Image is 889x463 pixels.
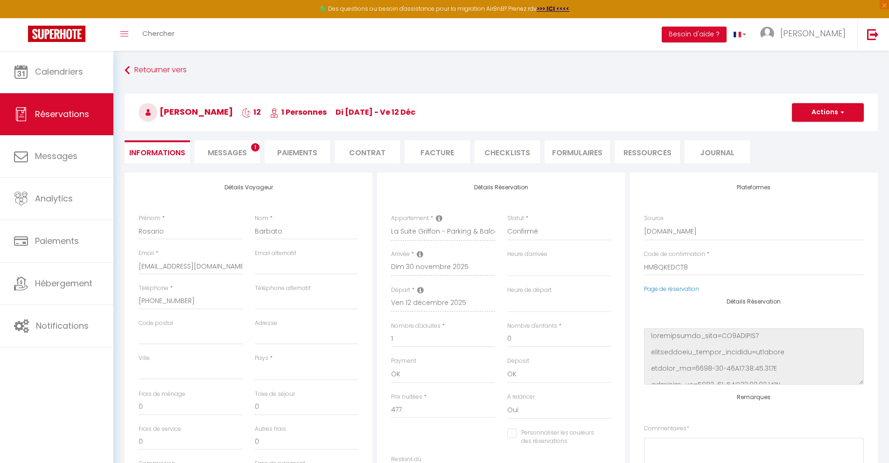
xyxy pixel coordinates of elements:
label: Téléphone [139,284,168,293]
label: Taxe de séjour [255,390,295,399]
label: Code postal [139,319,173,328]
span: [PERSON_NAME] [780,28,846,39]
img: Super Booking [28,26,85,42]
li: Facture [405,140,470,163]
span: Chercher [142,28,175,38]
label: Autres frais [255,425,286,434]
button: Actions [792,103,864,122]
li: FORMULAIRES [545,140,610,163]
h4: Détails Réservation [644,298,864,305]
h4: Détails Réservation [391,184,611,191]
a: Retourner vers [125,62,878,79]
li: Informations [125,140,190,163]
span: Analytics [35,193,73,204]
label: Ville [139,354,150,363]
label: Heure de départ [507,286,552,295]
label: Départ [391,286,410,295]
img: ... [760,27,774,41]
label: Arrivée [391,250,410,259]
h4: Remarques [644,394,864,401]
a: >>> ICI <<<< [537,5,569,13]
label: Payment [391,357,416,366]
span: 12 [242,107,261,117]
span: 1 Personnes [270,107,327,117]
span: Notifications [36,320,89,332]
label: Heure d'arrivée [507,250,547,259]
li: CHECKLISTS [475,140,540,163]
a: ... [PERSON_NAME] [753,18,857,51]
label: Code de confirmation [644,250,705,259]
label: Pays [255,354,268,363]
button: Besoin d'aide ? [662,27,727,42]
label: Prix nuitées [391,393,422,401]
a: Page de réservation [644,285,699,293]
span: Paiements [35,235,79,247]
h4: Plateformes [644,184,864,191]
label: Nom [255,214,268,223]
label: Commentaires [644,424,689,433]
span: Messages [208,147,247,158]
label: Téléphone alternatif [255,284,311,293]
label: Statut [507,214,524,223]
span: Réservations [35,108,89,120]
li: Journal [685,140,750,163]
label: Frais de service [139,425,181,434]
label: Prénom [139,214,161,223]
h4: Détails Voyageur [139,184,358,191]
label: Email [139,249,154,258]
span: 1 [251,143,259,152]
li: Paiements [265,140,330,163]
a: Chercher [135,18,182,51]
li: Contrat [335,140,400,163]
label: Appartement [391,214,429,223]
label: Source [644,214,664,223]
label: Frais de ménage [139,390,185,399]
span: Hébergement [35,277,92,289]
img: logout [867,28,879,40]
label: Nombre d'adultes [391,322,441,331]
li: Ressources [615,140,680,163]
label: A relancer [507,393,535,401]
label: Nombre d'enfants [507,322,557,331]
span: Messages [35,150,77,162]
span: [PERSON_NAME] [139,106,233,117]
span: Calendriers [35,66,83,77]
label: Deposit [507,357,529,366]
span: di [DATE] - ve 12 Déc [336,107,415,117]
label: Email alternatif [255,249,296,258]
label: Adresse [255,319,277,328]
